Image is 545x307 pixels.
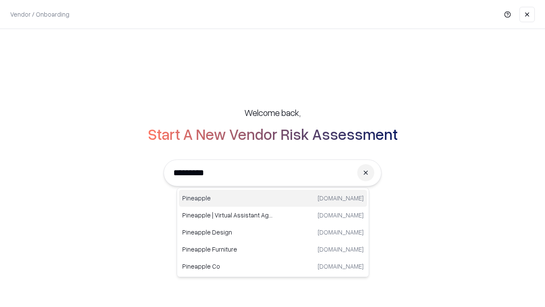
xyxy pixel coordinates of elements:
p: [DOMAIN_NAME] [318,194,364,203]
div: Suggestions [177,188,369,277]
p: Pineapple Design [182,228,273,237]
p: [DOMAIN_NAME] [318,211,364,220]
p: [DOMAIN_NAME] [318,228,364,237]
h5: Welcome back, [244,107,301,119]
p: Pineapple [182,194,273,203]
p: [DOMAIN_NAME] [318,262,364,271]
p: Pineapple | Virtual Assistant Agency [182,211,273,220]
p: Pineapple Furniture [182,245,273,254]
p: Pineapple Co [182,262,273,271]
h2: Start A New Vendor Risk Assessment [148,125,398,142]
p: Vendor / Onboarding [10,10,69,19]
p: [DOMAIN_NAME] [318,245,364,254]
